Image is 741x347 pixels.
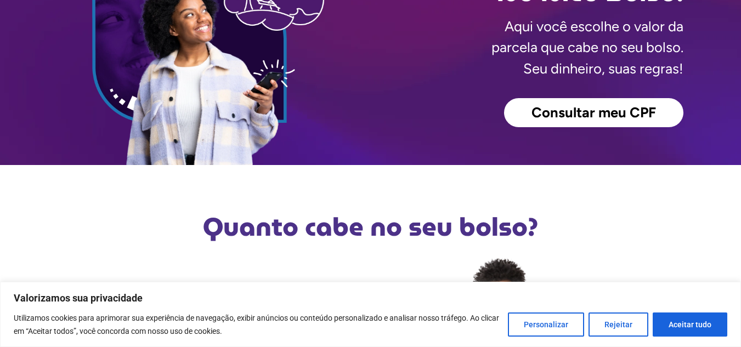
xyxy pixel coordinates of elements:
[531,106,656,120] span: Consultar meu CPF
[589,312,648,337] button: Rejeitar
[14,311,500,338] p: Utilizamos cookies para aprimorar sua experiência de navegação, exibir anúncios ou conteúdo perso...
[58,214,683,240] h2: Quanto cabe no seu bolso?
[14,292,727,305] p: Valorizamos sua privacidade
[504,98,683,128] a: Consultar meu CPF
[64,277,371,339] p: Aqui você decide qual débito quer negociar, o valor da parcela que cabe no seu bolso e a melhor d...
[508,312,584,337] button: Personalizar
[491,16,683,79] p: Aqui você escolhe o valor da parcela que cabe no seu bolso. Seu dinheiro, suas regras!
[653,312,727,337] button: Aceitar tudo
